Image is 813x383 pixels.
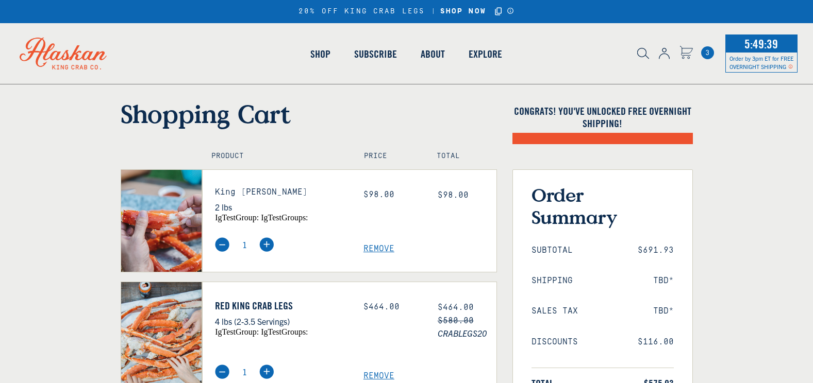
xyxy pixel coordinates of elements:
img: minus [215,364,229,379]
img: plus [259,237,274,252]
img: King Crab Knuckles - 2 lbs [121,170,202,271]
span: Subtotal [532,246,573,255]
a: Remove [363,244,496,254]
span: $116.00 [638,337,674,347]
span: $98.00 [438,190,469,200]
span: CRABLEGS20 [438,326,496,340]
span: Shipping [532,276,573,286]
h3: King [PERSON_NAME] [215,187,348,197]
div: 20% OFF KING CRAB LEGS | [298,6,515,18]
span: $464.00 [438,303,474,312]
h4: Congrats! You've unlocked FREE OVERNIGHT SHIPPING! [512,105,693,130]
p: 2 lbs [215,200,348,214]
p: 4 lbs (2-3.5 Servings) [215,315,348,328]
span: $691.93 [638,246,674,255]
span: Discounts [532,337,578,347]
a: Cart [701,46,714,59]
a: Shop [298,25,342,83]
a: Subscribe [342,25,409,83]
s: $580.00 [438,316,474,325]
div: $464.00 [363,302,422,312]
a: Announcement Bar Modal [507,7,515,14]
strong: SHOP NOW [440,7,486,15]
a: Remove [363,371,496,381]
img: account [659,48,670,59]
span: Sales Tax [532,306,578,316]
img: plus [259,364,274,379]
img: Alaskan King Crab Co. logo [5,23,121,84]
img: search [637,48,649,59]
h3: Order Summary [532,184,674,228]
h4: Total [437,152,487,161]
span: 3 [701,46,714,59]
a: About [409,25,457,83]
span: Order by 3pm ET for FREE OVERNIGHT SHIPPING [729,55,793,70]
a: SHOP NOW [437,7,490,16]
span: igTestGroups: [261,213,308,222]
span: igTestGroup: [215,327,259,336]
a: Explore [457,25,514,83]
span: igTestGroup: [215,213,259,222]
div: $98.00 [363,190,422,200]
h4: Product [211,152,342,161]
h4: Price [364,152,414,161]
h1: Shopping Cart [121,99,497,129]
a: Cart [679,46,693,61]
span: igTestGroups: [261,327,308,336]
span: 5:49:39 [742,33,781,54]
img: minus [215,237,229,252]
span: Shipping Notice Icon [788,63,793,70]
a: Red King Crab Legs [215,300,348,312]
